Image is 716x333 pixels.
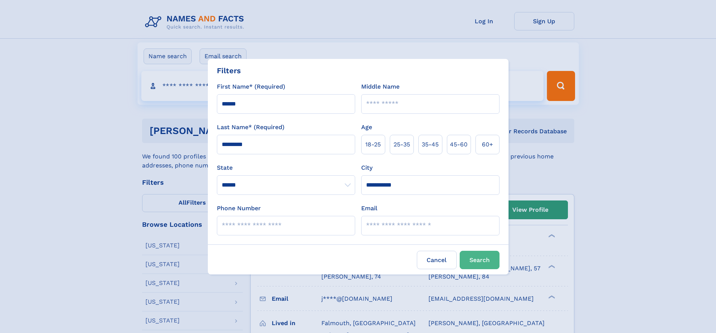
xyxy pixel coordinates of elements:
span: 60+ [482,140,493,149]
label: City [361,163,372,172]
label: First Name* (Required) [217,82,285,91]
label: Middle Name [361,82,400,91]
label: Cancel [417,251,457,269]
label: Phone Number [217,204,261,213]
span: 45‑60 [450,140,468,149]
span: 25‑35 [394,140,410,149]
label: Email [361,204,377,213]
div: Filters [217,65,241,76]
span: 18‑25 [365,140,381,149]
label: Age [361,123,372,132]
label: Last Name* (Required) [217,123,285,132]
button: Search [460,251,500,269]
label: State [217,163,355,172]
span: 35‑45 [422,140,439,149]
